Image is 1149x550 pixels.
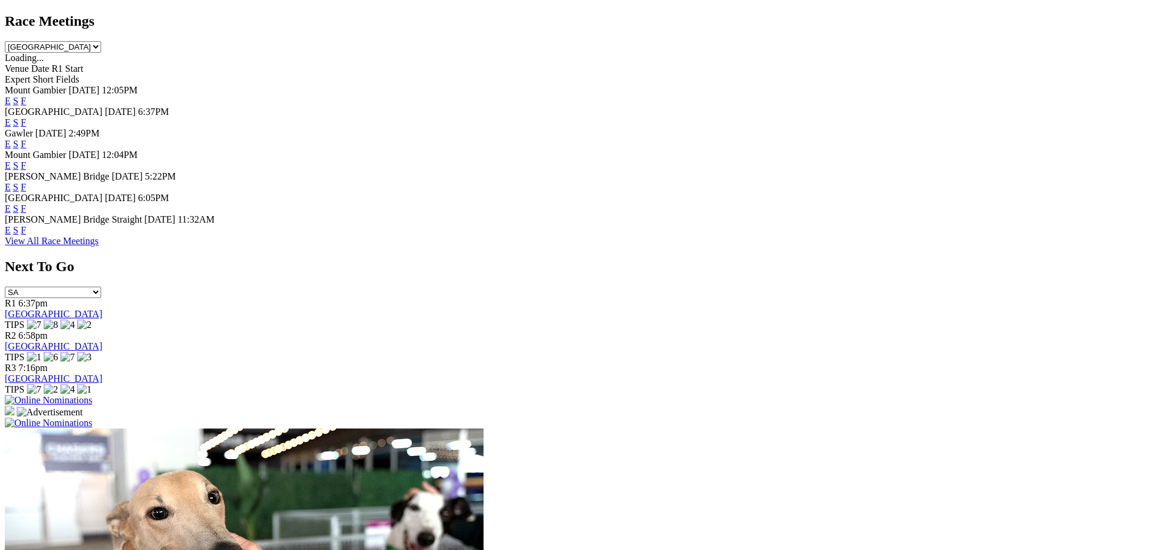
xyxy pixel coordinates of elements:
[5,160,11,171] a: E
[5,373,102,384] a: [GEOGRAPHIC_DATA]
[102,150,138,160] span: 12:04PM
[21,96,26,106] a: F
[21,139,26,149] a: F
[5,309,102,319] a: [GEOGRAPHIC_DATA]
[5,363,16,373] span: R3
[33,74,54,84] span: Short
[5,139,11,149] a: E
[69,128,100,138] span: 2:49PM
[21,182,26,192] a: F
[19,363,48,373] span: 7:16pm
[5,63,29,74] span: Venue
[21,117,26,127] a: F
[60,352,75,363] img: 7
[69,85,100,95] span: [DATE]
[5,384,25,394] span: TIPS
[5,193,102,203] span: [GEOGRAPHIC_DATA]
[112,171,143,181] span: [DATE]
[35,128,66,138] span: [DATE]
[5,406,14,415] img: 15187_Greyhounds_GreysPlayCentral_Resize_SA_WebsiteBanner_300x115_2025.jpg
[5,236,99,246] a: View All Race Meetings
[5,259,1144,275] h2: Next To Go
[138,193,169,203] span: 6:05PM
[27,384,41,395] img: 7
[5,225,11,235] a: E
[105,107,136,117] span: [DATE]
[5,107,102,117] span: [GEOGRAPHIC_DATA]
[17,407,83,418] img: Advertisement
[60,320,75,330] img: 4
[5,341,102,351] a: [GEOGRAPHIC_DATA]
[178,214,215,224] span: 11:32AM
[19,298,48,308] span: 6:37pm
[13,160,19,171] a: S
[44,320,58,330] img: 8
[13,203,19,214] a: S
[27,352,41,363] img: 1
[13,96,19,106] a: S
[69,150,100,160] span: [DATE]
[13,139,19,149] a: S
[44,384,58,395] img: 2
[5,182,11,192] a: E
[5,117,11,127] a: E
[5,418,92,429] img: Online Nominations
[138,107,169,117] span: 6:37PM
[5,214,142,224] span: [PERSON_NAME] Bridge Straight
[105,193,136,203] span: [DATE]
[21,225,26,235] a: F
[13,117,19,127] a: S
[77,320,92,330] img: 2
[5,150,66,160] span: Mount Gambier
[5,203,11,214] a: E
[77,384,92,395] img: 1
[5,53,44,63] span: Loading...
[19,330,48,341] span: 6:58pm
[5,330,16,341] span: R2
[144,214,175,224] span: [DATE]
[5,298,16,308] span: R1
[21,160,26,171] a: F
[5,171,110,181] span: [PERSON_NAME] Bridge
[44,352,58,363] img: 6
[145,171,176,181] span: 5:22PM
[5,13,1144,29] h2: Race Meetings
[5,85,66,95] span: Mount Gambier
[5,96,11,106] a: E
[60,384,75,395] img: 4
[56,74,79,84] span: Fields
[27,320,41,330] img: 7
[5,320,25,330] span: TIPS
[13,182,19,192] a: S
[5,128,33,138] span: Gawler
[51,63,83,74] span: R1 Start
[5,74,31,84] span: Expert
[102,85,138,95] span: 12:05PM
[5,352,25,362] span: TIPS
[77,352,92,363] img: 3
[31,63,49,74] span: Date
[5,395,92,406] img: Online Nominations
[21,203,26,214] a: F
[13,225,19,235] a: S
